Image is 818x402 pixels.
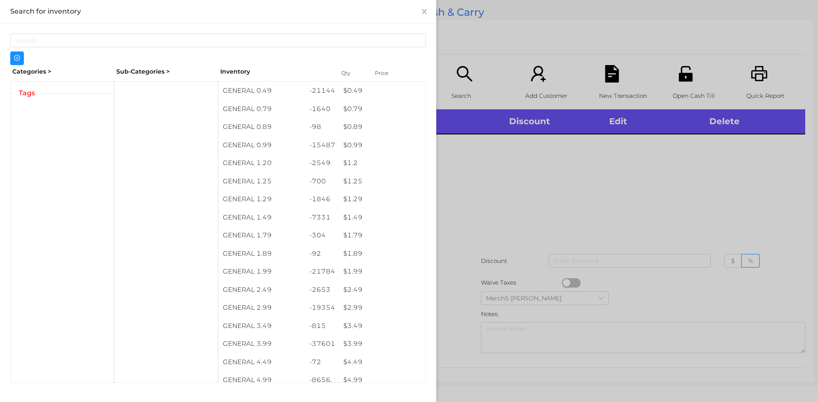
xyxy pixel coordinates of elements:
[339,190,426,208] div: $ 1.29
[220,67,331,76] div: Inventory
[305,100,340,118] div: -1640
[339,100,426,118] div: $ 0.79
[339,353,426,371] div: $ 4.49
[339,299,426,317] div: $ 2.99
[339,118,426,136] div: $ 0.89
[305,245,340,263] div: -92
[219,118,305,136] div: GENERAL 0.89
[339,245,426,263] div: $ 1.89
[305,262,340,281] div: -21784
[305,335,340,353] div: -37601
[219,100,305,118] div: GENERAL 0.79
[219,226,305,245] div: GENERAL 1.79
[219,208,305,227] div: GENERAL 1.49
[339,172,426,191] div: $ 1.25
[305,136,340,154] div: -15487
[339,371,426,389] div: $ 4.99
[421,8,428,15] i: icon: close
[219,154,305,172] div: GENERAL 1.20
[339,226,426,245] div: $ 1.79
[339,335,426,353] div: $ 3.99
[219,353,305,371] div: GENERAL 4.49
[305,371,340,399] div: -8656.5
[10,7,426,16] div: Search for inventory
[219,335,305,353] div: GENERAL 3.99
[305,226,340,245] div: -304
[219,82,305,100] div: GENERAL 0.49
[219,281,305,299] div: GENERAL 2.49
[339,154,426,172] div: $ 1.2
[305,190,340,208] div: -1846
[305,281,340,299] div: -2653
[305,82,340,100] div: -21144
[305,299,340,317] div: -19354
[10,65,114,78] div: Categories >
[14,88,39,98] span: Tags
[339,208,426,227] div: $ 1.49
[305,317,340,335] div: -815
[10,51,24,65] button: icon: plus-circle
[219,371,305,389] div: GENERAL 4.99
[305,154,340,172] div: -2549
[339,136,426,154] div: $ 0.99
[339,317,426,335] div: $ 3.49
[339,281,426,299] div: $ 2.49
[219,317,305,335] div: GENERAL 3.49
[373,67,407,79] div: Price
[219,172,305,191] div: GENERAL 1.25
[339,262,426,281] div: $ 1.99
[339,67,365,79] div: Qty
[339,82,426,100] div: $ 0.49
[219,190,305,208] div: GENERAL 1.29
[10,34,426,47] input: Search...
[219,299,305,317] div: GENERAL 2.99
[305,353,340,371] div: -72
[219,262,305,281] div: GENERAL 1.99
[305,118,340,136] div: -98
[219,136,305,154] div: GENERAL 0.99
[114,65,218,78] div: Sub-Categories >
[305,172,340,191] div: -700
[219,245,305,263] div: GENERAL 1.89
[305,208,340,227] div: -7331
